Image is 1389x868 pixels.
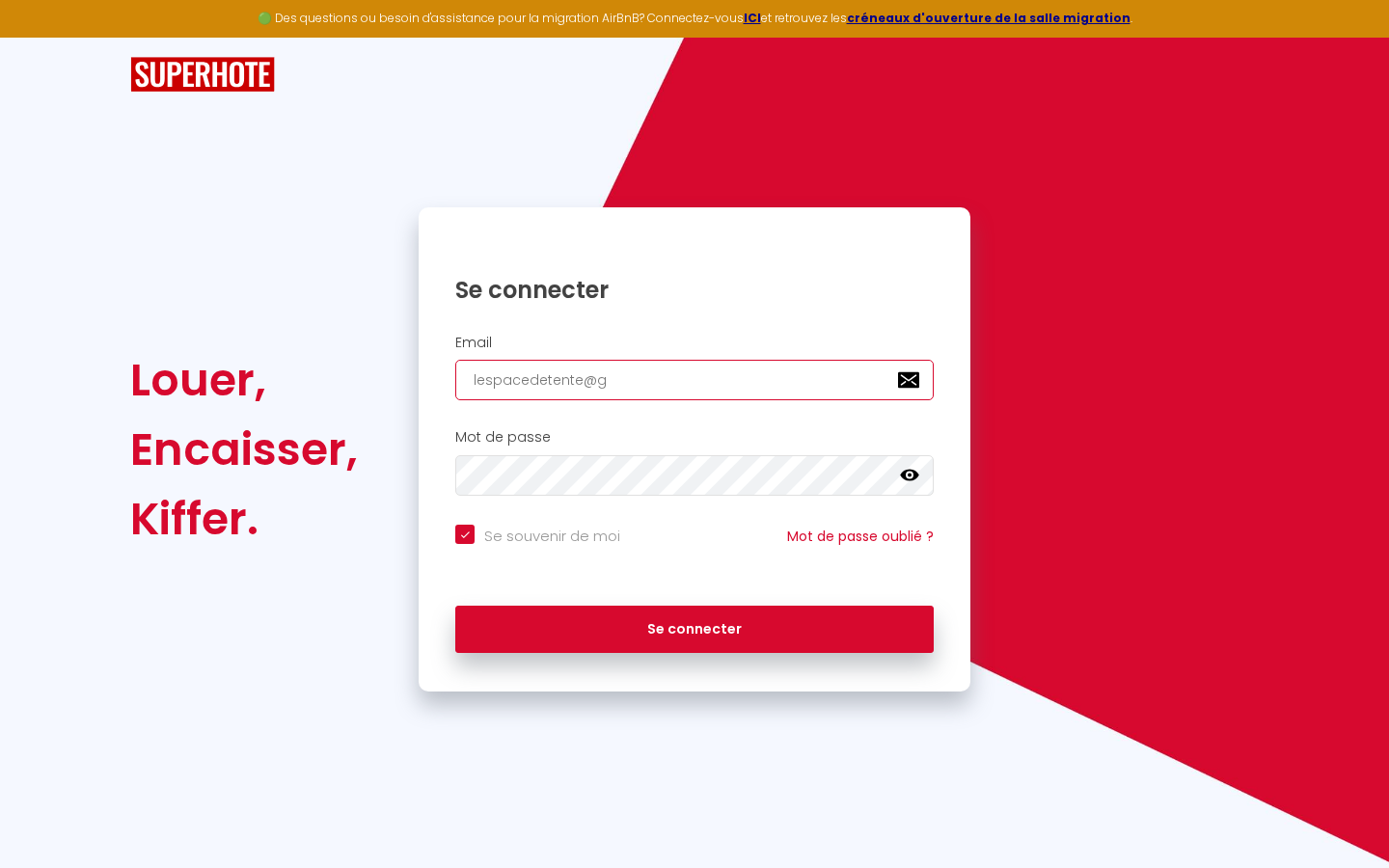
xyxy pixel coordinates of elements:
[130,415,358,484] div: Encaisser,
[130,57,275,93] img: SuperHote logo
[130,484,358,554] div: Kiffer.
[787,527,934,546] a: Mot de passe oublié ?
[455,606,934,654] button: Se connecter
[744,10,761,26] a: ICI
[455,275,934,305] h1: Se connecter
[455,360,934,400] input: Ton Email
[455,335,934,351] h2: Email
[15,8,73,66] button: Ouvrir le widget de chat LiveChat
[847,10,1130,26] a: créneaux d'ouverture de la salle migration
[455,429,934,446] h2: Mot de passe
[130,345,358,415] div: Louer,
